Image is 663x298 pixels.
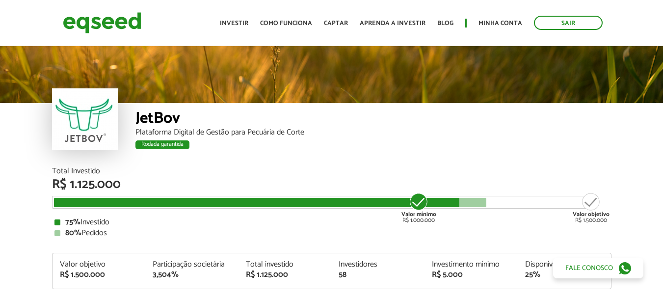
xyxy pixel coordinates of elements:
[573,192,610,223] div: R$ 1.500.000
[153,271,231,279] div: 3,504%
[360,20,425,27] a: Aprenda a investir
[534,16,603,30] a: Sair
[400,192,437,223] div: R$ 1.000.000
[432,271,510,279] div: R$ 5.000
[246,271,324,279] div: R$ 1.125.000
[135,110,611,129] div: JetBov
[478,20,522,27] a: Minha conta
[437,20,453,27] a: Blog
[63,10,141,36] img: EqSeed
[339,261,417,269] div: Investidores
[573,210,610,219] strong: Valor objetivo
[60,271,138,279] div: R$ 1.500.000
[135,140,189,149] div: Rodada garantida
[54,218,609,226] div: Investido
[135,129,611,136] div: Plataforma Digital de Gestão para Pecuária de Corte
[324,20,348,27] a: Captar
[339,271,417,279] div: 58
[65,226,81,240] strong: 80%
[52,178,611,191] div: R$ 1.125.000
[553,258,643,278] a: Fale conosco
[525,271,604,279] div: 25%
[65,216,80,229] strong: 75%
[246,261,324,269] div: Total investido
[52,167,611,175] div: Total Investido
[260,20,312,27] a: Como funciona
[432,261,510,269] div: Investimento mínimo
[60,261,138,269] div: Valor objetivo
[153,261,231,269] div: Participação societária
[401,210,436,219] strong: Valor mínimo
[220,20,248,27] a: Investir
[54,229,609,237] div: Pedidos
